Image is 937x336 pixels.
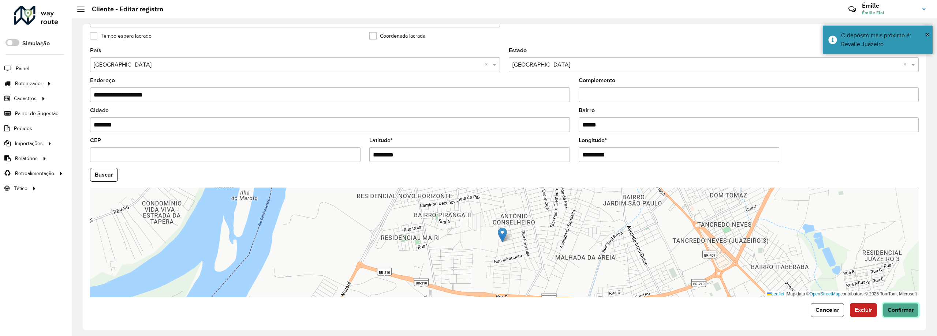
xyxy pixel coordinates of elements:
[926,30,929,38] span: ×
[90,168,118,182] button: Buscar
[15,170,54,177] span: Retroalimentação
[862,2,917,9] h3: Émille
[883,303,919,317] button: Confirmar
[15,110,59,117] span: Painel de Sugestão
[498,227,507,242] img: Marker
[862,10,917,16] span: Émille Eloi
[85,5,163,13] h2: Cliente - Editar registro
[926,29,929,40] button: Close
[815,307,839,313] span: Cancelar
[90,46,101,55] label: País
[509,46,527,55] label: Estado
[810,291,841,297] a: OpenStreetMap
[15,80,42,87] span: Roteirizador
[90,136,101,145] label: CEP
[15,140,43,147] span: Importações
[579,106,595,115] label: Bairro
[15,155,38,162] span: Relatórios
[90,106,109,115] label: Cidade
[16,65,29,72] span: Painel
[850,303,877,317] button: Excluir
[90,76,115,85] label: Endereço
[785,291,787,297] span: |
[22,39,50,48] label: Simulação
[369,32,425,40] label: Coordenada lacrada
[767,291,784,297] a: Leaflet
[888,307,914,313] span: Confirmar
[485,60,491,69] span: Clear all
[579,76,615,85] label: Complemento
[369,136,393,145] label: Latitude
[855,307,872,313] span: Excluir
[841,31,927,49] div: O depósito mais próximo é: Revalle Juazeiro
[811,303,844,317] button: Cancelar
[14,185,27,192] span: Tático
[903,60,910,69] span: Clear all
[579,136,607,145] label: Longitude
[14,95,37,102] span: Cadastros
[765,291,919,297] div: Map data © contributors,© 2025 TomTom, Microsoft
[90,32,152,40] label: Tempo espera lacrado
[844,1,860,17] a: Contato Rápido
[14,125,32,132] span: Pedidos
